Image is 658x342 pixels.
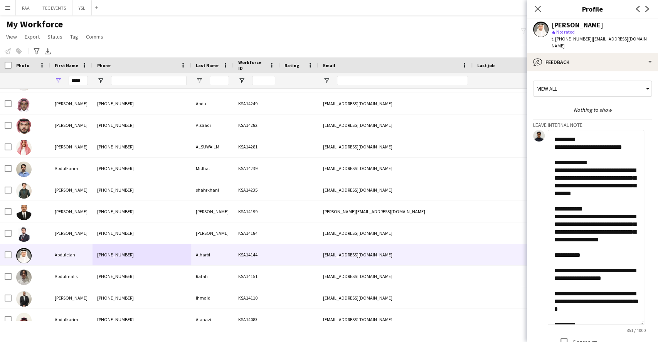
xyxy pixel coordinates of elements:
[47,33,62,40] span: Status
[318,93,473,114] div: [EMAIL_ADDRESS][DOMAIN_NAME]
[552,36,649,49] span: | [EMAIL_ADDRESS][DOMAIN_NAME]
[533,106,652,113] div: Nothing to show
[318,136,473,157] div: [EMAIL_ADDRESS][DOMAIN_NAME]
[552,22,603,29] div: [PERSON_NAME]
[191,136,234,157] div: ALSUWAILM
[111,76,187,85] input: Phone Filter Input
[16,248,32,263] img: Abdulelah Alharbi
[50,93,93,114] div: [PERSON_NAME]
[191,287,234,308] div: Ihmaid
[537,85,557,92] span: View all
[16,0,36,15] button: RAA
[318,179,473,200] div: [EMAIL_ADDRESS][DOMAIN_NAME]
[556,29,575,35] span: Not rated
[234,287,280,308] div: KSA14110
[50,287,93,308] div: [PERSON_NAME]
[318,158,473,179] div: [EMAIL_ADDRESS][DOMAIN_NAME]
[318,287,473,308] div: [EMAIL_ADDRESS][DOMAIN_NAME]
[93,287,191,308] div: [PHONE_NUMBER]
[93,266,191,287] div: [PHONE_NUMBER]
[318,115,473,136] div: [EMAIL_ADDRESS][DOMAIN_NAME]
[533,121,652,128] h3: Leave internal note
[55,77,62,84] button: Open Filter Menu
[234,266,280,287] div: KSA14151
[210,76,229,85] input: Last Name Filter Input
[50,179,93,200] div: [PERSON_NAME]
[234,309,280,330] div: KSA14083
[234,158,280,179] div: KSA14239
[67,32,81,42] a: Tag
[16,270,32,285] img: Abdulmalik Ratah
[16,97,32,112] img: Abdulmajeed Abdu
[50,201,93,222] div: [PERSON_NAME]
[16,183,32,199] img: abdulmjeed shahrkhani
[83,32,106,42] a: Comms
[43,47,52,56] app-action-btn: Export XLSX
[97,77,104,84] button: Open Filter Menu
[318,309,473,330] div: [EMAIL_ADDRESS][DOMAIN_NAME]
[234,201,280,222] div: KSA14199
[234,93,280,114] div: KSA14249
[93,222,191,244] div: [PHONE_NUMBER]
[196,77,203,84] button: Open Filter Menu
[93,158,191,179] div: [PHONE_NUMBER]
[55,62,78,68] span: First Name
[32,47,41,56] app-action-btn: Advanced filters
[93,244,191,265] div: [PHONE_NUMBER]
[93,179,191,200] div: [PHONE_NUMBER]
[16,118,32,134] img: Abdulrahman Alsaadi
[323,62,335,68] span: Email
[620,327,652,333] span: 851 / 4000
[318,201,473,222] div: [PERSON_NAME][EMAIL_ADDRESS][DOMAIN_NAME]
[191,179,234,200] div: shahrkhani
[234,115,280,136] div: KSA14282
[50,115,93,136] div: [PERSON_NAME]
[191,222,234,244] div: [PERSON_NAME]
[69,76,88,85] input: First Name Filter Input
[234,222,280,244] div: KSA14184
[3,32,20,42] a: View
[238,77,245,84] button: Open Filter Menu
[50,309,93,330] div: Abdulkarim
[527,53,658,71] div: Feedback
[191,244,234,265] div: Alharbi
[70,33,78,40] span: Tag
[16,205,32,220] img: Abdulrahman Taj elsir
[238,59,266,71] span: Workforce ID
[16,313,32,328] img: Abdulkarim Alanazi
[50,158,93,179] div: Abdulkarim
[477,62,495,68] span: Last job
[16,162,32,177] img: Abdulkarim Midhat
[191,115,234,136] div: Alsaadi
[337,76,468,85] input: Email Filter Input
[72,0,92,15] button: YSL
[44,32,66,42] a: Status
[16,140,32,155] img: Abdulrahman ALSUWAILM
[16,226,32,242] img: Abdullah Muhammed
[6,33,17,40] span: View
[318,244,473,265] div: [EMAIL_ADDRESS][DOMAIN_NAME]
[93,115,191,136] div: [PHONE_NUMBER]
[93,136,191,157] div: [PHONE_NUMBER]
[16,62,29,68] span: Photo
[318,266,473,287] div: [EMAIL_ADDRESS][DOMAIN_NAME]
[191,309,234,330] div: Alanazi
[323,77,330,84] button: Open Filter Menu
[552,36,592,42] span: t. [PHONE_NUMBER]
[191,266,234,287] div: Ratah
[6,19,63,30] span: My Workforce
[50,136,93,157] div: [PERSON_NAME]
[93,309,191,330] div: [PHONE_NUMBER]
[234,136,280,157] div: KSA14281
[93,93,191,114] div: [PHONE_NUMBER]
[252,76,275,85] input: Workforce ID Filter Input
[50,266,93,287] div: Abdulmalik
[97,62,111,68] span: Phone
[36,0,72,15] button: TEC EVENTS
[50,222,93,244] div: [PERSON_NAME]
[284,62,299,68] span: Rating
[16,291,32,307] img: Abdulaziz Ihmaid
[22,32,43,42] a: Export
[527,4,658,14] h3: Profile
[191,201,234,222] div: [PERSON_NAME]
